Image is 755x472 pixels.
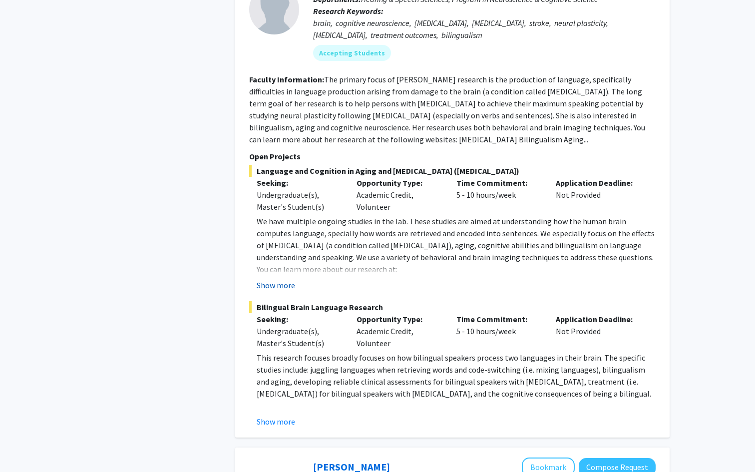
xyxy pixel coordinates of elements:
[249,150,656,162] p: Open Projects
[257,352,656,400] p: This research focuses broadly focuses on how bilingual speakers process two languages in their br...
[313,17,656,41] div: brain, cognitive neuroscience, [MEDICAL_DATA], [MEDICAL_DATA], stroke, neural plasticity, [MEDICA...
[456,313,541,325] p: Time Commitment:
[257,325,342,349] div: Undergraduate(s), Master's Student(s)
[449,313,549,349] div: 5 - 10 hours/week
[556,313,641,325] p: Application Deadline:
[257,189,342,213] div: Undergraduate(s), Master's Student(s)
[257,313,342,325] p: Seeking:
[456,177,541,189] p: Time Commitment:
[449,177,549,213] div: 5 - 10 hours/week
[249,165,656,177] span: Language and Cognition in Aging and [MEDICAL_DATA] ([MEDICAL_DATA])
[249,74,645,144] fg-read-more: The primary focus of [PERSON_NAME] research is the production of language, specifically difficult...
[257,215,656,263] p: We have multiple ongoing studies in the lab. These studies are aimed at understanding how the hum...
[257,416,295,428] button: Show more
[357,177,441,189] p: Opportunity Type:
[313,45,391,61] mat-chip: Accepting Students
[257,263,656,275] p: You can learn more about our research at:
[257,279,295,291] button: Show more
[257,177,342,189] p: Seeking:
[7,427,42,465] iframe: Chat
[548,177,648,213] div: Not Provided
[313,6,383,16] b: Research Keywords:
[349,313,449,349] div: Academic Credit, Volunteer
[349,177,449,213] div: Academic Credit, Volunteer
[357,313,441,325] p: Opportunity Type:
[548,313,648,349] div: Not Provided
[249,74,324,84] b: Faculty Information:
[556,177,641,189] p: Application Deadline:
[249,301,656,313] span: Bilingual Brain Language Research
